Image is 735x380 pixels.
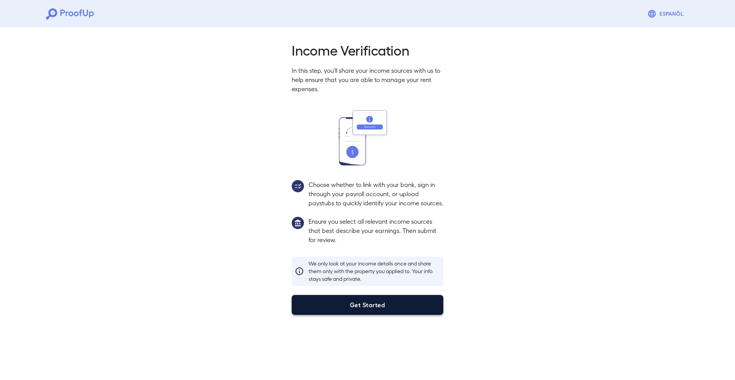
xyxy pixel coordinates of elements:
[292,41,443,58] h2: Income Verification
[309,180,443,208] p: Choose whether to link with your bank, sign in through your payroll account, or upload paystubs t...
[292,66,443,93] p: In this step, you'll share your income sources with us to help ensure that you are able to manage...
[309,217,443,244] p: Ensure you select all relevant income sources that best describe your earnings. Then submit for r...
[292,180,304,192] img: group2.svg
[292,217,304,229] img: group1.svg
[339,110,396,165] img: transfer_money.svg
[292,295,443,315] button: Get Started
[644,6,689,21] button: Espanõl
[309,260,440,283] p: We only look at your income details once and share them only with the property you applied to. Yo...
